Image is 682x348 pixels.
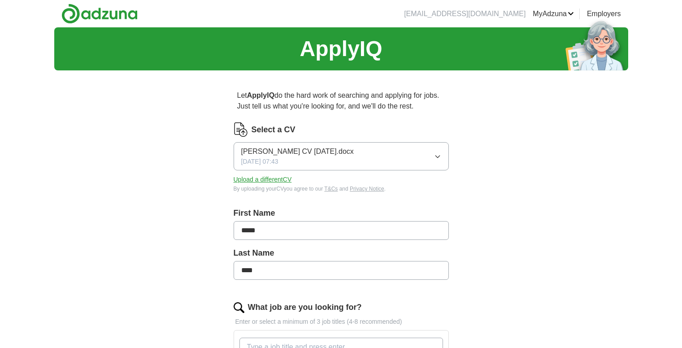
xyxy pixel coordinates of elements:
[234,247,449,259] label: Last Name
[241,146,354,157] span: [PERSON_NAME] CV [DATE].docx
[234,175,292,184] button: Upload a differentCV
[587,9,621,19] a: Employers
[234,142,449,170] button: [PERSON_NAME] CV [DATE].docx[DATE] 07:43
[234,317,449,326] p: Enter or select a minimum of 3 job titles (4-8 recommended)
[300,33,382,65] h1: ApplyIQ
[241,157,278,166] span: [DATE] 07:43
[247,91,274,99] strong: ApplyIQ
[324,186,338,192] a: T&Cs
[404,9,526,19] li: [EMAIL_ADDRESS][DOMAIN_NAME]
[252,124,295,136] label: Select a CV
[234,302,244,313] img: search.png
[350,186,384,192] a: Privacy Notice
[248,301,362,313] label: What job are you looking for?
[234,185,449,193] div: By uploading your CV you agree to our and .
[234,122,248,137] img: CV Icon
[234,207,449,219] label: First Name
[61,4,138,24] img: Adzuna logo
[533,9,574,19] a: MyAdzuna
[234,87,449,115] p: Let do the hard work of searching and applying for jobs. Just tell us what you're looking for, an...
